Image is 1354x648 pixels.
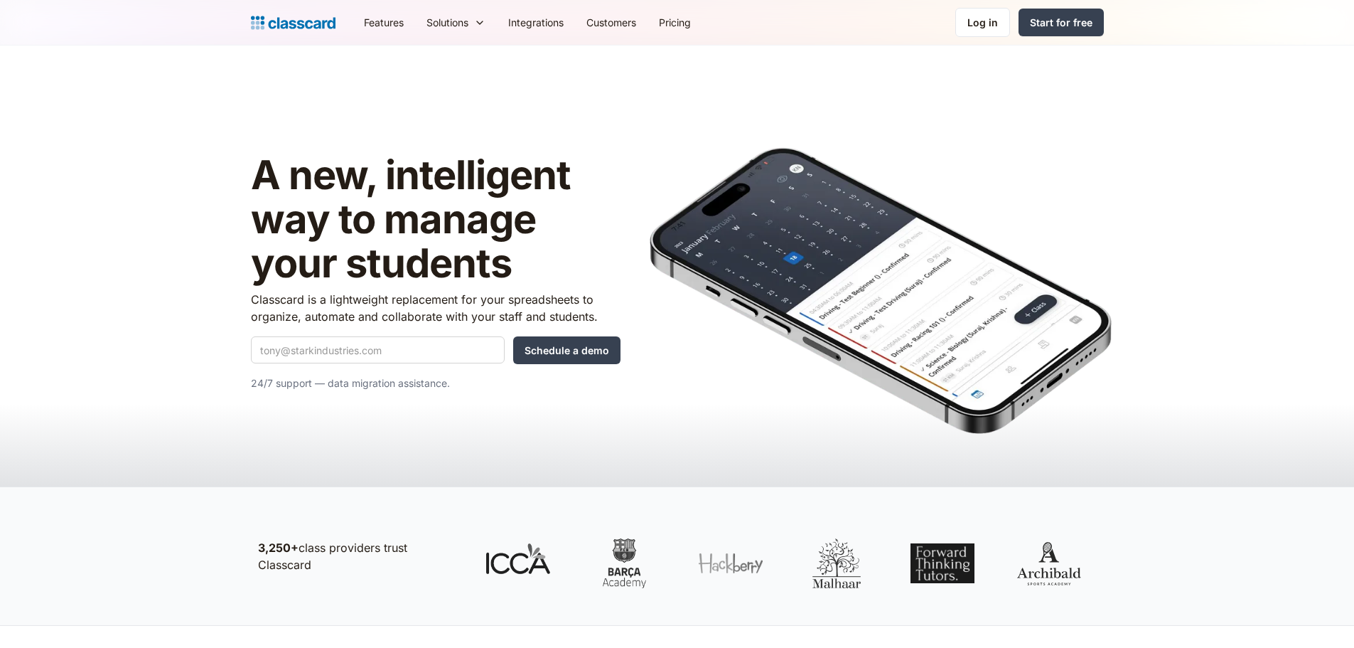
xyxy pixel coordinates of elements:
input: tony@starkindustries.com [251,336,505,363]
a: Features [353,6,415,38]
a: Pricing [648,6,702,38]
a: Start for free [1019,9,1104,36]
div: Solutions [426,15,468,30]
a: Customers [575,6,648,38]
h1: A new, intelligent way to manage your students [251,154,620,285]
a: Integrations [497,6,575,38]
input: Schedule a demo [513,336,620,364]
div: Start for free [1030,15,1092,30]
form: Quick Demo Form [251,336,620,364]
a: Log in [955,8,1010,37]
p: 24/7 support — data migration assistance. [251,375,620,392]
a: home [251,13,335,33]
p: Classcard is a lightweight replacement for your spreadsheets to organize, automate and collaborat... [251,291,620,325]
strong: 3,250+ [258,541,299,555]
div: Log in [967,15,998,30]
p: class providers trust Classcard [258,539,457,573]
div: Solutions [415,6,497,38]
